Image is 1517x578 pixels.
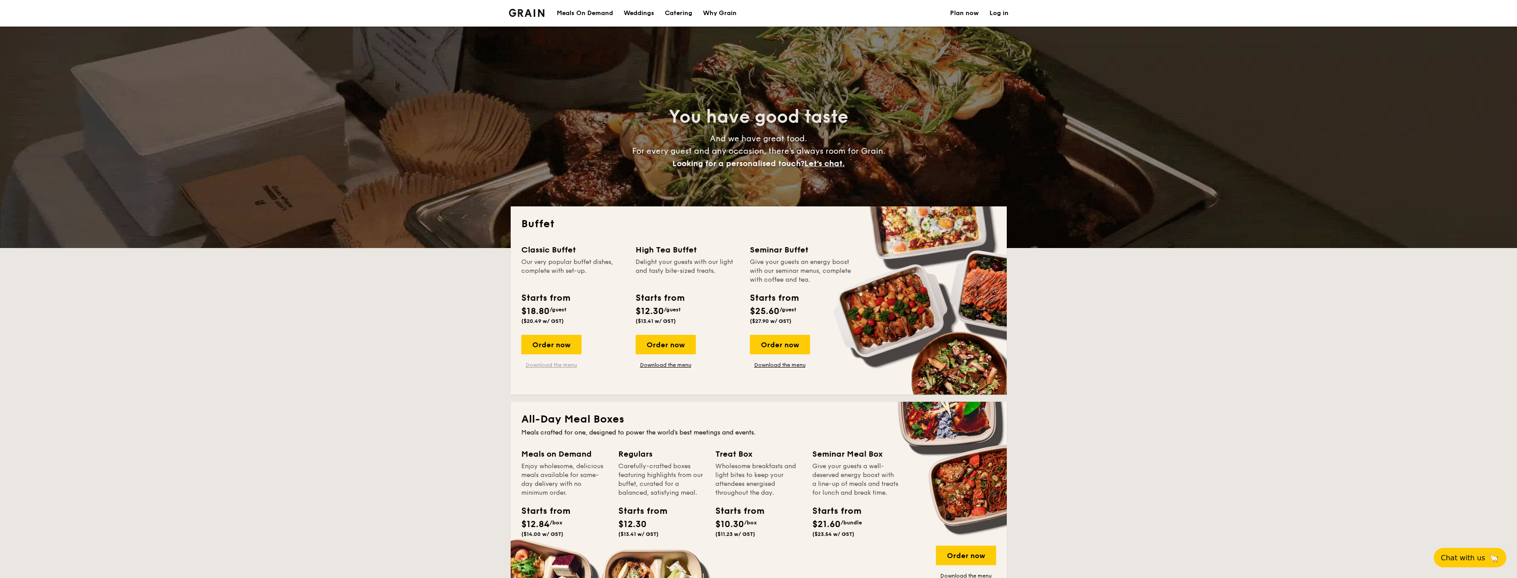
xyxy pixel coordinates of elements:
[780,306,796,313] span: /guest
[632,134,885,168] span: And we have great food. For every guest and any occasion, there’s always room for Grain.
[750,258,854,284] div: Give your guests an energy boost with our seminar menus, complete with coffee and tea.
[672,159,804,168] span: Looking for a personalised touch?
[669,106,848,128] span: You have good taste
[841,520,862,526] span: /bundle
[521,291,570,305] div: Starts from
[521,504,561,518] div: Starts from
[636,258,739,284] div: Delight your guests with our light and tasty bite-sized treats.
[521,448,608,460] div: Meals on Demand
[715,448,802,460] div: Treat Box
[550,520,563,526] span: /box
[1489,553,1499,563] span: 🦙
[750,335,810,354] div: Order now
[750,291,798,305] div: Starts from
[618,462,705,497] div: Carefully-crafted boxes featuring highlights from our buffet, curated for a balanced, satisfying ...
[521,412,996,427] h2: All-Day Meal Boxes
[521,306,550,317] span: $18.80
[618,519,647,530] span: $12.30
[750,318,791,324] span: ($27.90 w/ GST)
[750,361,810,369] a: Download the menu
[750,244,854,256] div: Seminar Buffet
[750,306,780,317] span: $25.60
[715,531,755,537] span: ($11.23 w/ GST)
[636,306,664,317] span: $12.30
[812,519,841,530] span: $21.60
[804,159,845,168] span: Let's chat.
[521,428,996,437] div: Meals crafted for one, designed to power the world's best meetings and events.
[521,318,564,324] span: ($20.49 w/ GST)
[509,9,545,17] img: Grain
[521,244,625,256] div: Classic Buffet
[521,519,550,530] span: $12.84
[521,217,996,231] h2: Buffet
[812,448,899,460] div: Seminar Meal Box
[618,504,658,518] div: Starts from
[521,531,563,537] span: ($14.00 w/ GST)
[715,504,755,518] div: Starts from
[618,531,659,537] span: ($13.41 w/ GST)
[1434,548,1506,567] button: Chat with us🦙
[812,531,854,537] span: ($23.54 w/ GST)
[936,546,996,565] div: Order now
[636,291,684,305] div: Starts from
[550,306,566,313] span: /guest
[664,306,681,313] span: /guest
[744,520,757,526] span: /box
[636,335,696,354] div: Order now
[521,361,582,369] a: Download the menu
[636,361,696,369] a: Download the menu
[521,258,625,284] div: Our very popular buffet dishes, complete with set-up.
[715,519,744,530] span: $10.30
[636,244,739,256] div: High Tea Buffet
[521,335,582,354] div: Order now
[618,448,705,460] div: Regulars
[636,318,676,324] span: ($13.41 w/ GST)
[1441,554,1485,562] span: Chat with us
[509,9,545,17] a: Logotype
[521,462,608,497] div: Enjoy wholesome, delicious meals available for same-day delivery with no minimum order.
[812,504,852,518] div: Starts from
[812,462,899,497] div: Give your guests a well-deserved energy boost with a line-up of meals and treats for lunch and br...
[715,462,802,497] div: Wholesome breakfasts and light bites to keep your attendees energised throughout the day.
